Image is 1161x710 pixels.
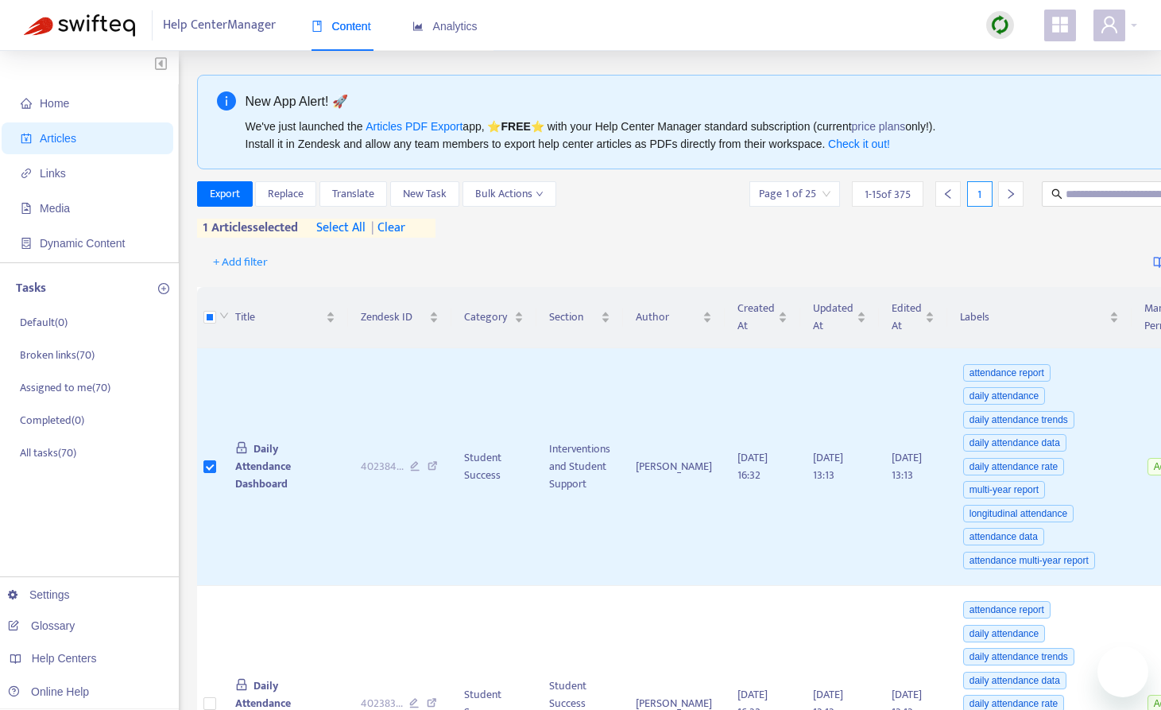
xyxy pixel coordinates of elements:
span: Section [549,308,598,326]
span: daily attendance data [963,672,1066,689]
iframe: Button to launch messaging window [1097,646,1148,697]
span: Home [40,97,69,110]
span: [DATE] 13:13 [813,448,843,484]
span: Export [210,185,240,203]
span: down [219,311,229,320]
span: | [371,217,374,239]
span: book [312,21,323,32]
a: Articles PDF Export [366,120,462,133]
span: link [21,168,32,179]
span: Created At [737,300,775,335]
a: Online Help [8,685,89,698]
span: plus-circle [158,283,169,294]
span: right [1005,188,1016,200]
span: Articles [40,132,76,145]
b: FREE [501,120,530,133]
span: Edited At [892,300,922,335]
span: Title [235,308,323,326]
span: attendance report [963,601,1051,619]
span: Help Center Manager [163,10,276,41]
a: price plans [852,120,906,133]
span: longitudinal attendance [963,505,1074,522]
span: account-book [21,133,32,144]
span: file-image [21,203,32,214]
span: [DATE] 13:13 [892,448,922,484]
div: 1 [967,181,993,207]
span: daily attendance trends [963,648,1074,665]
span: Dynamic Content [40,237,125,250]
span: daily attendance [963,387,1045,405]
th: Edited At [879,287,947,348]
span: Content [312,20,371,33]
span: + Add filter [213,253,268,272]
span: clear [366,219,405,238]
span: info-circle [217,91,236,111]
span: Help Centers [32,652,97,665]
span: lock [235,441,248,454]
span: Daily Attendance Dashboard [235,440,291,493]
th: Title [223,287,348,348]
span: Media [40,202,70,215]
p: Completed ( 0 ) [20,412,84,429]
a: Settings [8,588,70,601]
span: 1 articles selected [197,219,299,238]
span: New Task [403,185,447,203]
button: Translate [319,181,387,207]
p: Assigned to me ( 70 ) [20,379,110,396]
p: Tasks [16,279,46,298]
span: Links [40,167,66,180]
td: Interventions and Student Support [536,348,623,586]
span: down [536,190,544,198]
span: search [1051,188,1062,200]
a: Glossary [8,619,75,632]
span: Author [636,308,699,326]
th: Updated At [800,287,879,348]
span: area-chart [412,21,424,32]
button: Replace [255,181,316,207]
td: [PERSON_NAME] [623,348,725,586]
th: Labels [947,287,1132,348]
span: 402384 ... [361,458,404,475]
img: sync.dc5367851b00ba804db3.png [990,15,1010,35]
span: appstore [1051,15,1070,34]
button: Bulk Actionsdown [462,181,556,207]
span: daily attendance [963,625,1045,642]
td: Student Success [451,348,536,586]
a: Check it out! [828,138,890,150]
img: Swifteq [24,14,135,37]
span: Category [464,308,511,326]
th: Category [451,287,536,348]
span: multi-year report [963,481,1045,499]
th: Zendesk ID [348,287,452,348]
span: Bulk Actions [475,185,544,203]
span: left [942,188,954,200]
th: Author [623,287,725,348]
span: Zendesk ID [361,308,427,326]
span: lock [235,678,248,691]
span: user [1100,15,1119,34]
th: Section [536,287,623,348]
button: Export [197,181,253,207]
span: [DATE] 16:32 [737,448,768,484]
span: daily attendance data [963,434,1066,452]
span: container [21,238,32,249]
span: Analytics [412,20,478,33]
p: All tasks ( 70 ) [20,444,76,461]
p: Broken links ( 70 ) [20,347,95,363]
button: New Task [390,181,459,207]
span: Updated At [813,300,853,335]
span: attendance data [963,528,1044,545]
span: Replace [268,185,304,203]
span: daily attendance rate [963,458,1064,475]
span: attendance report [963,364,1051,382]
span: attendance multi-year report [963,552,1095,569]
span: home [21,98,32,109]
p: Default ( 0 ) [20,314,68,331]
span: select all [316,219,366,238]
span: Translate [332,185,374,203]
span: 1 - 15 of 375 [865,186,911,203]
span: Labels [960,308,1106,326]
button: + Add filter [201,250,280,275]
span: daily attendance trends [963,411,1074,429]
th: Created At [725,287,800,348]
